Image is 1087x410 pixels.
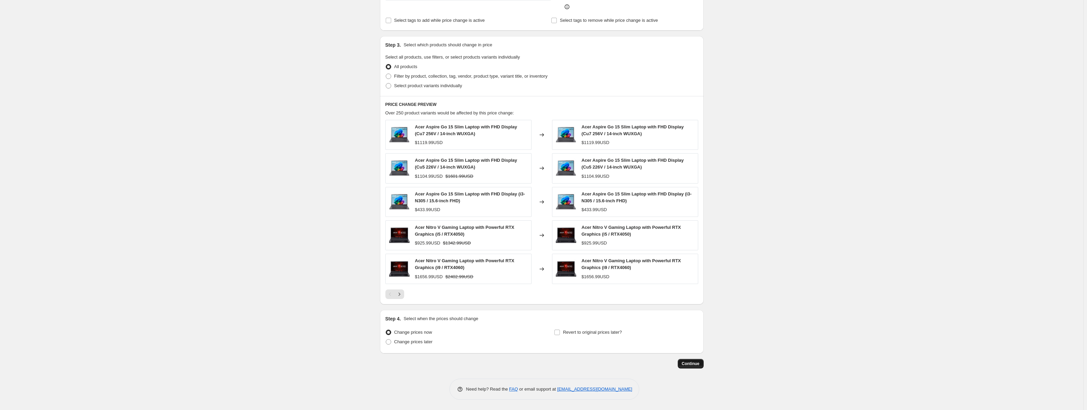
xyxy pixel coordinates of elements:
[582,225,681,237] span: Acer Nitro V Gaming Laptop with Powerful RTX Graphics (i5 / RTX4050)
[582,158,684,170] span: Acer Aspire Go 15 Slim Laptop with FHD Display (Cu5 226V / 14-inch WUXGA)
[415,140,443,145] span: $1119.99USD
[582,207,607,212] span: $433.99USD
[415,191,525,203] span: Acer Aspire Go 15 Slim Laptop with FHD Display (i3-N305 / 15.6-inch FHD)
[445,174,473,179] span: $1601.99USD
[582,174,610,179] span: $1104.99USD
[415,124,517,136] span: Acer Aspire Go 15 Slim Laptop with FHD Display (Cu7 256V / 14-inch WUXGA)
[509,387,518,392] a: FAQ
[556,225,576,246] img: 71F-Wcriq4L_929f7d18-ffdc-4f75-8a4a-e08a622e5e92_80x.jpg
[394,74,548,79] span: Filter by product, collection, tag, vendor, product type, variant title, or inventory
[582,274,610,279] span: $1656.99USD
[389,158,410,178] img: 71_p3A4A-fL_80x.jpg
[415,225,515,237] span: Acer Nitro V Gaming Laptop with Powerful RTX Graphics (i5 / RTX4050)
[563,330,622,335] span: Revert to original prices later?
[415,207,440,212] span: $433.99USD
[556,259,576,279] img: 71F-Wcriq4L_929f7d18-ffdc-4f75-8a4a-e08a622e5e92_80x.jpg
[415,174,443,179] span: $1104.99USD
[466,387,509,392] span: Need help? Read the
[385,102,698,107] h6: PRICE CHANGE PREVIEW
[415,240,440,246] span: $925.99USD
[394,64,417,69] span: All products
[678,359,704,368] button: Continue
[394,18,485,23] span: Select tags to add while price change is active
[582,124,684,136] span: Acer Aspire Go 15 Slim Laptop with FHD Display (Cu7 256V / 14-inch WUXGA)
[582,258,681,270] span: Acer Nitro V Gaming Laptop with Powerful RTX Graphics (i9 / RTX4060)
[385,110,514,115] span: Over 250 product variants would be affected by this price change:
[415,158,517,170] span: Acer Aspire Go 15 Slim Laptop with FHD Display (Cu5 226V / 14-inch WUXGA)
[556,158,576,178] img: 71_p3A4A-fL_80x.jpg
[403,315,478,322] p: Select when the prices should change
[582,240,607,246] span: $925.99USD
[518,387,557,392] span: or email support at
[394,330,432,335] span: Change prices now
[556,125,576,145] img: 71_p3A4A-fL_80x.jpg
[385,54,520,60] span: Select all products, use filters, or select products variants individually
[415,258,515,270] span: Acer Nitro V Gaming Laptop with Powerful RTX Graphics (i9 / RTX4060)
[582,140,610,145] span: $1119.99USD
[389,192,410,212] img: 71_p3A4A-fL_80x.jpg
[385,289,404,299] nav: Pagination
[415,274,443,279] span: $1656.99USD
[445,274,473,279] span: $2402.99USD
[403,42,492,48] p: Select which products should change in price
[582,191,692,203] span: Acer Aspire Go 15 Slim Laptop with FHD Display (i3-N305 / 15.6-inch FHD)
[560,18,658,23] span: Select tags to remove while price change is active
[394,83,462,88] span: Select product variants individually
[385,42,401,48] h2: Step 3.
[443,240,471,246] span: $1342.99USD
[385,315,401,322] h2: Step 4.
[395,289,404,299] button: Next
[394,339,433,344] span: Change prices later
[389,259,410,279] img: 71F-Wcriq4L_929f7d18-ffdc-4f75-8a4a-e08a622e5e92_80x.jpg
[389,125,410,145] img: 71_p3A4A-fL_80x.jpg
[682,361,700,366] span: Continue
[389,225,410,246] img: 71F-Wcriq4L_929f7d18-ffdc-4f75-8a4a-e08a622e5e92_80x.jpg
[557,387,632,392] a: [EMAIL_ADDRESS][DOMAIN_NAME]
[556,192,576,212] img: 71_p3A4A-fL_80x.jpg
